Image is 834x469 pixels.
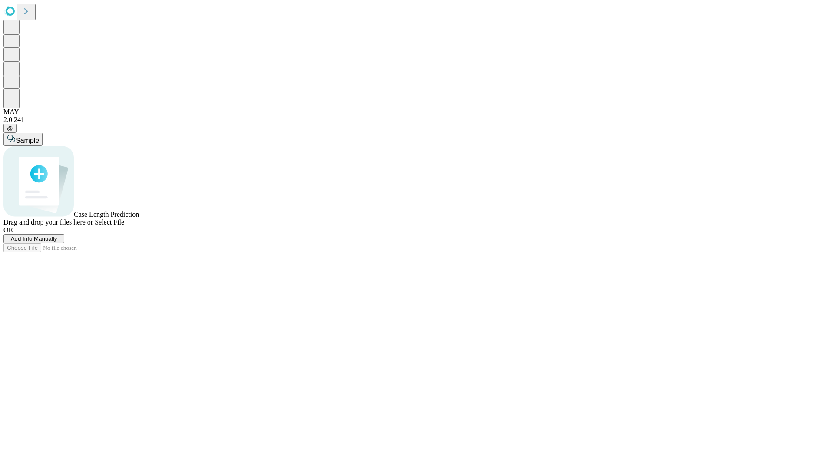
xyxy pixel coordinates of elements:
span: Select File [95,218,124,226]
span: Case Length Prediction [74,211,139,218]
span: Add Info Manually [11,235,57,242]
button: Add Info Manually [3,234,64,243]
button: Sample [3,133,43,146]
div: 2.0.241 [3,116,831,124]
span: Sample [16,137,39,144]
button: @ [3,124,17,133]
div: MAY [3,108,831,116]
span: @ [7,125,13,132]
span: OR [3,226,13,234]
span: Drag and drop your files here or [3,218,93,226]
